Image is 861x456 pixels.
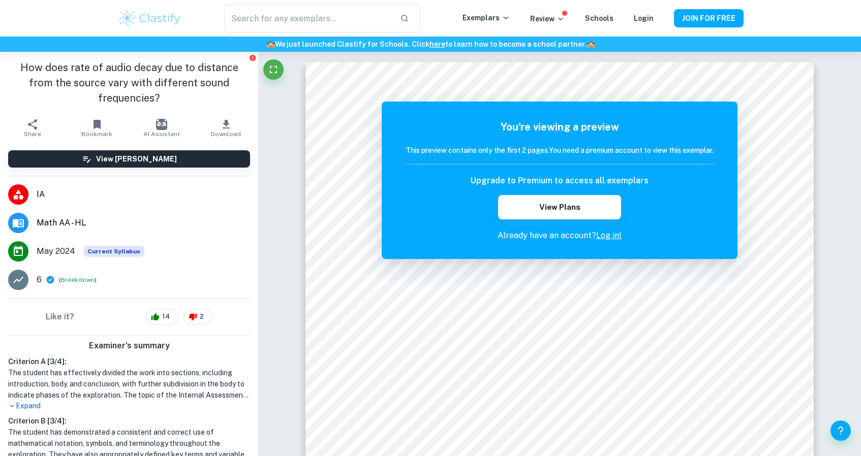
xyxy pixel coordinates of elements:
[8,415,250,427] h6: Criterion B [ 3 / 4 ]:
[831,420,851,441] button: Help and Feedback
[146,309,178,325] div: 14
[8,60,250,106] h1: How does rate of audio decay due to distance from the source vary with different sound frequencies?
[61,275,95,284] button: Breakdown
[96,153,177,165] h6: View [PERSON_NAME]
[4,340,254,352] h6: Examiner's summary
[157,312,175,322] span: 14
[8,356,250,367] h6: Criterion A [ 3 / 4 ]:
[249,54,256,61] button: Report issue
[674,9,744,27] button: JOIN FOR FREE
[37,217,250,229] span: Math AA - HL
[8,367,250,401] h1: The student has effectively divided the work into sections, including introduction, body, and con...
[266,40,275,48] span: 🏫
[463,12,510,23] p: Exemplars
[59,275,97,285] span: ( )
[224,4,392,32] input: Search for any exemplars...
[498,195,621,219] button: View Plans
[211,131,241,138] span: Download
[530,13,565,24] p: Review
[83,246,144,257] div: This exemplar is based on the current syllabus. Feel free to refer to it for inspiration/ideas wh...
[471,175,649,187] h6: Upgrade to Premium to access all exemplars
[65,114,129,142] button: Bookmark
[37,245,75,257] span: May 2024
[634,14,654,22] a: Login
[194,312,209,322] span: 2
[143,131,180,138] span: AI Assistant
[156,119,167,130] img: AI Assistant
[24,131,41,138] span: Share
[263,59,284,80] button: Fullscreen
[194,114,258,142] button: Download
[183,309,212,325] div: 2
[429,40,445,48] a: here
[2,39,859,50] h6: We just launched Clastify for Schools. Click to learn how to become a school partner.
[406,119,714,135] h5: You're viewing a preview
[585,14,613,22] a: Schools
[37,274,42,286] p: 6
[46,311,74,323] h6: Like it?
[596,231,622,240] a: Log in!
[587,40,595,48] span: 🏫
[129,114,194,142] button: AI Assistant
[83,246,144,257] span: Current Syllabus
[8,401,250,411] p: Expand
[117,8,182,28] img: Clastify logo
[81,131,112,138] span: Bookmark
[406,230,714,242] p: Already have an account?
[406,145,714,156] h6: This preview contains only the first 2 pages. You need a premium account to view this exemplar.
[37,188,250,201] span: IA
[8,150,250,168] button: View [PERSON_NAME]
